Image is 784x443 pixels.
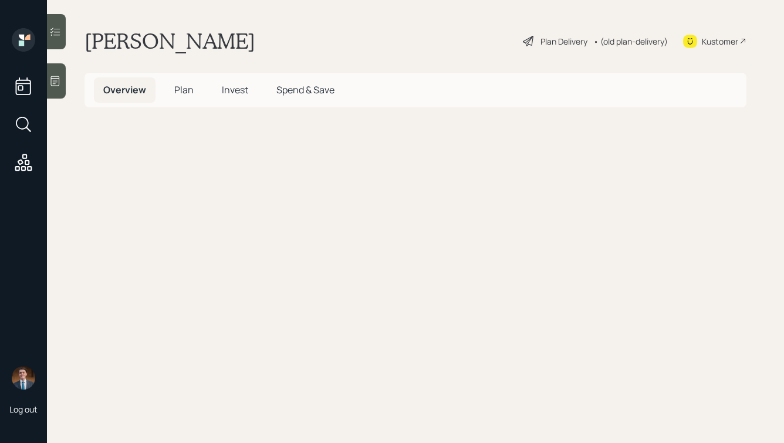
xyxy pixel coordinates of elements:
[276,83,334,96] span: Spend & Save
[103,83,146,96] span: Overview
[12,366,35,390] img: hunter_neumayer.jpg
[174,83,194,96] span: Plan
[593,35,668,48] div: • (old plan-delivery)
[702,35,738,48] div: Kustomer
[85,28,255,54] h1: [PERSON_NAME]
[540,35,587,48] div: Plan Delivery
[9,404,38,415] div: Log out
[222,83,248,96] span: Invest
